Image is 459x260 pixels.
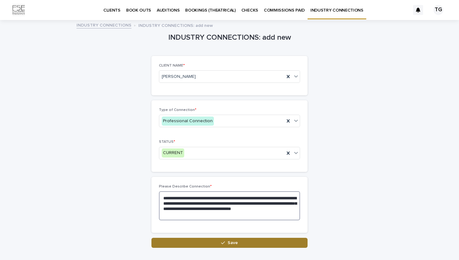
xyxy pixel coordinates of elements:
[138,22,213,28] p: INDUSTRY CONNECTIONS: add new
[12,4,25,16] img: Km9EesSdRbS9ajqhBzyo
[162,117,214,126] div: Professional Connection
[159,64,185,67] span: CLIENT NAME
[151,238,308,248] button: Save
[433,5,443,15] div: TG
[159,185,212,188] span: Please Describe Connection
[76,21,131,28] a: INDUSTRY CONNECTIONS
[151,33,308,42] h1: INDUSTRY CONNECTIONS: add new
[159,108,196,112] span: Type of Connection
[162,73,196,80] span: [PERSON_NAME]
[228,241,238,245] span: Save
[162,148,184,157] div: CURRENT
[159,140,175,144] span: STATUS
